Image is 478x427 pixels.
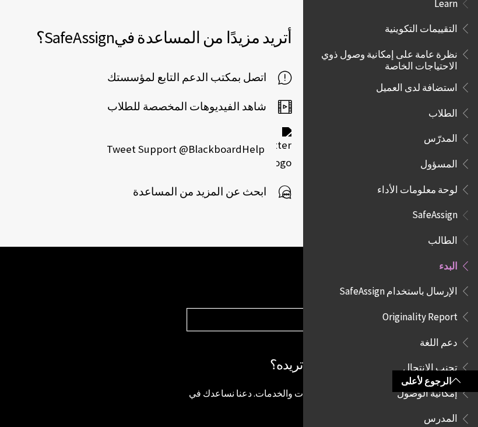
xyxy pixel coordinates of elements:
[133,183,291,201] a: ابحث عن المزيد من المساعدة
[107,69,278,86] span: اتصل بمكتب الدعم التابع لمؤسستك
[187,387,466,413] p: تتميز Blackboard بامتلاكها للعديد من المنتجات والخدمات. دعنا نساعدك في العثور على المعلومات التي ...
[428,230,458,246] span: الطالب
[187,355,466,375] h2: ألا يبدو هذا المنتج مثل المنتج الذي تريده؟
[377,180,458,195] span: لوحة معلومات الأداء
[107,127,291,171] a: Twitter logo Tweet Support @BlackboardHelp
[187,276,466,296] h2: مساعدة منتجات Blackboard
[107,98,291,116] a: شاهد الفيديوهات المخصصة للطلاب
[428,103,458,119] span: الطلاب
[107,69,291,86] a: اتصل بمكتب الدعم التابع لمؤسستك
[107,98,278,116] span: شاهد الفيديوهات المخصصة للطلاب
[420,332,458,348] span: دعم اللغة
[397,383,458,399] span: إمكانية الوصول
[12,25,291,50] h2: أتريد مزيدًا من المساعدة في ؟
[276,127,291,171] img: Twitter logo
[420,154,458,170] span: المسؤول
[385,19,458,34] span: التقييمات التكوينية
[133,183,278,201] span: ابحث عن المزيد من المساعدة
[44,27,114,48] span: SafeAssign
[107,141,276,158] span: Tweet Support @BlackboardHelp
[424,409,458,425] span: المدرس
[392,370,478,392] a: الرجوع لأعلى
[376,78,458,93] span: استضافة لدى العميل
[439,256,458,272] span: البدء
[339,281,458,297] span: الإرسال باستخدام SafeAssign
[412,205,458,221] span: SafeAssign
[424,129,458,145] span: المدرّس
[382,307,458,323] span: Originality Report
[317,44,458,72] span: نظرة عامة على إمكانية وصول ذوي الاحتياجات الخاصة
[403,358,458,373] span: تجنب الانتحال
